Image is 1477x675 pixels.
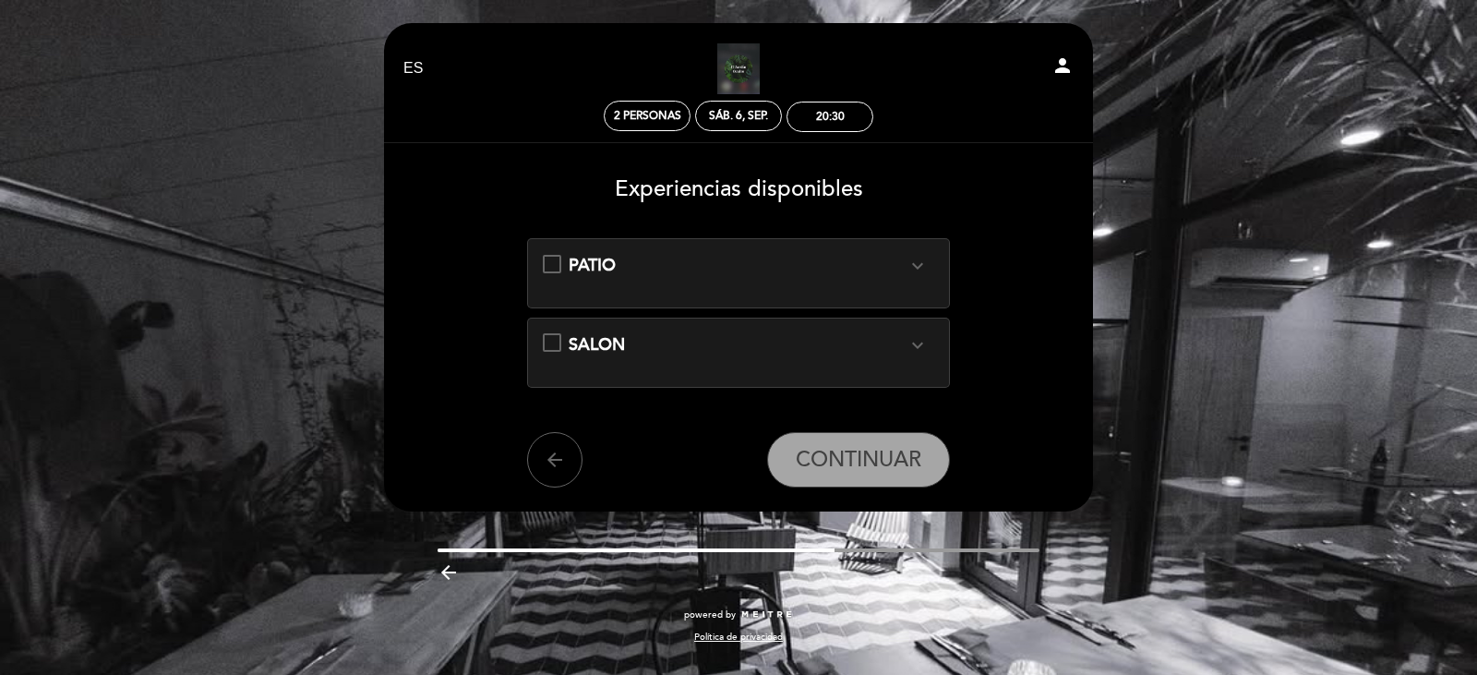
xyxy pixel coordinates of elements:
[569,255,616,275] span: PATIO
[1051,54,1074,83] button: person
[901,254,934,278] button: expand_more
[694,631,783,644] a: Política de privacidad
[740,610,793,620] img: MEITRE
[569,334,625,355] span: SALON
[907,334,929,356] i: expand_more
[543,254,935,278] md-checkbox: PATIO expand_more
[1051,54,1074,77] i: person
[709,109,768,123] div: sáb. 6, sep.
[615,175,863,202] span: Experiencias disponibles
[684,609,793,621] a: powered by
[796,447,921,473] span: CONTINUAR
[816,110,845,124] div: 20:30
[527,432,582,488] button: arrow_back
[544,449,566,471] i: arrow_back
[767,432,950,488] button: CONTINUAR
[543,333,935,357] md-checkbox: SALON expand_more
[438,561,460,584] i: arrow_backward
[907,255,929,277] i: expand_more
[684,609,736,621] span: powered by
[901,333,934,357] button: expand_more
[623,43,854,94] a: Jardin Oculto
[614,109,681,123] span: 2 personas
